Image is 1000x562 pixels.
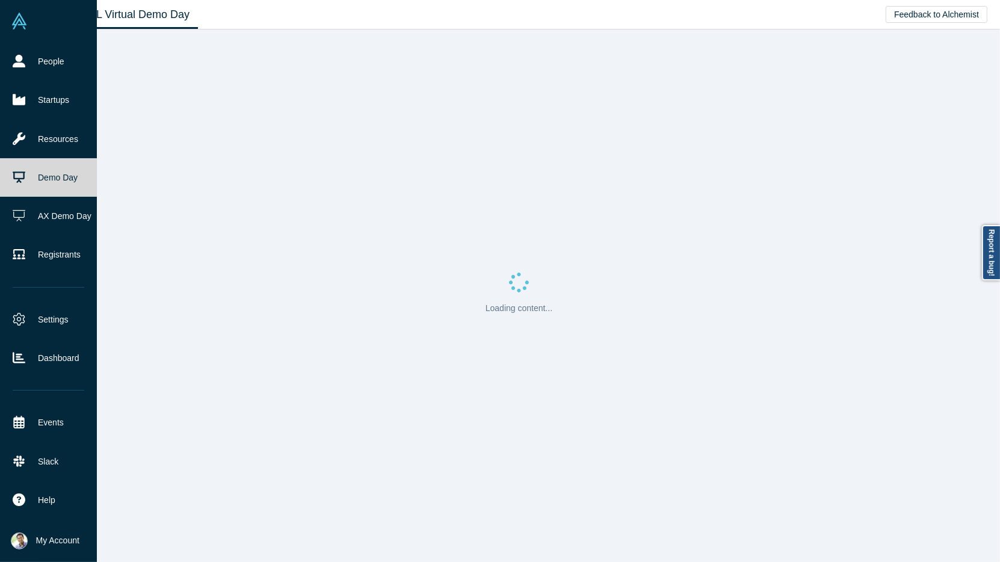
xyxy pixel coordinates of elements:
span: My Account [36,534,79,547]
a: Report a bug! [982,225,1000,280]
button: My Account [11,533,79,549]
button: Feedback to Alchemist [886,6,987,23]
img: Ravi Belani's Account [11,533,28,549]
span: Help [38,494,55,507]
p: Loading content... [486,302,552,315]
a: Class XL Virtual Demo Day [51,1,198,29]
img: Alchemist Vault Logo [11,13,28,29]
